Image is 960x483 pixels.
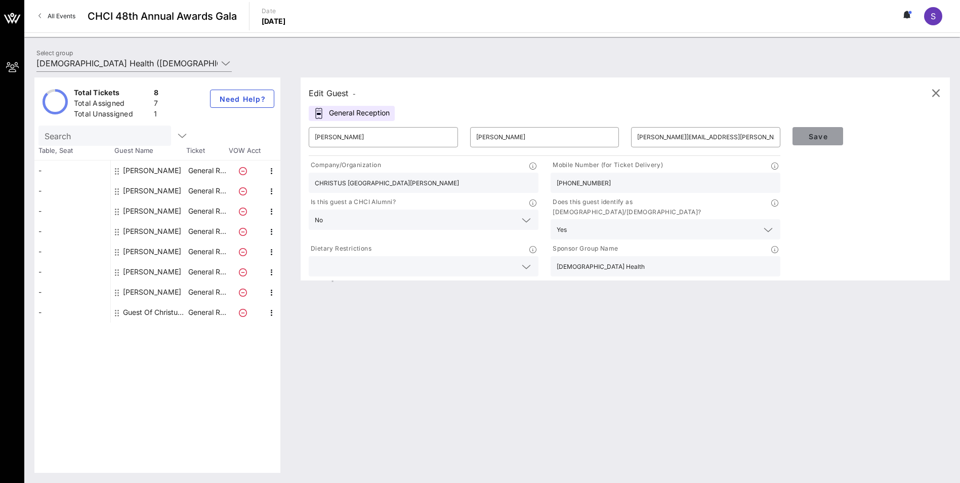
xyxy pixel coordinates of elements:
[34,146,110,156] span: Table, Seat
[74,98,150,111] div: Total Assigned
[34,201,110,221] div: -
[219,95,266,103] span: Need Help?
[34,241,110,262] div: -
[309,244,371,254] p: Dietary Restrictions
[931,11,936,21] span: S
[792,127,843,145] button: Save
[154,88,158,100] div: 8
[309,106,395,121] div: General Reception
[309,210,538,230] div: No
[315,129,452,145] input: First Name*
[262,16,286,26] p: [DATE]
[227,146,262,156] span: VOW Acct
[34,282,110,302] div: -
[123,221,181,241] div: Fausto Meza
[123,201,181,221] div: Dominic Dominguez
[110,146,186,156] span: Guest Name
[74,88,150,100] div: Total Tickets
[210,90,274,108] button: Need Help?
[187,160,227,181] p: General R…
[123,282,181,302] div: Richard Morin
[48,12,75,20] span: All Events
[123,181,181,201] div: David Gonzales
[186,146,227,156] span: Ticket
[262,6,286,16] p: Date
[34,302,110,323] div: -
[309,197,396,208] p: Is this guest a CHCI Alumni?
[36,49,73,57] label: Select group
[187,241,227,262] p: General R…
[187,221,227,241] p: General R…
[88,9,237,24] span: CHCI 48th Annual Awards Gala
[476,129,613,145] input: Last Name*
[34,181,110,201] div: -
[353,90,356,98] span: -
[187,181,227,201] p: General R…
[551,244,618,254] p: Sponsor Group Name
[34,262,110,282] div: -
[637,129,774,145] input: Email*
[924,7,942,25] div: S
[187,201,227,221] p: General R…
[557,226,567,233] div: Yes
[551,160,663,171] p: Mobile Number (for Ticket Delivery)
[801,132,835,141] span: Save
[34,221,110,241] div: -
[309,86,356,100] div: Edit Guest
[123,241,181,262] div: Jared Najjar
[187,282,227,302] p: General R…
[74,109,150,122] div: Total Unassigned
[551,219,780,239] div: Yes
[154,98,158,111] div: 7
[123,262,181,282] div: Paul Bollinger
[315,217,323,224] div: No
[187,262,227,282] p: General R…
[32,8,81,24] a: All Events
[154,109,158,122] div: 1
[123,160,181,181] div: Andrea Pichaida
[34,160,110,181] div: -
[309,160,381,171] p: Company/Organization
[187,302,227,323] p: General R…
[551,197,771,217] p: Does this guest identify as [DEMOGRAPHIC_DATA]/[DEMOGRAPHIC_DATA]?
[123,302,187,323] div: Guest Of Christus Health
